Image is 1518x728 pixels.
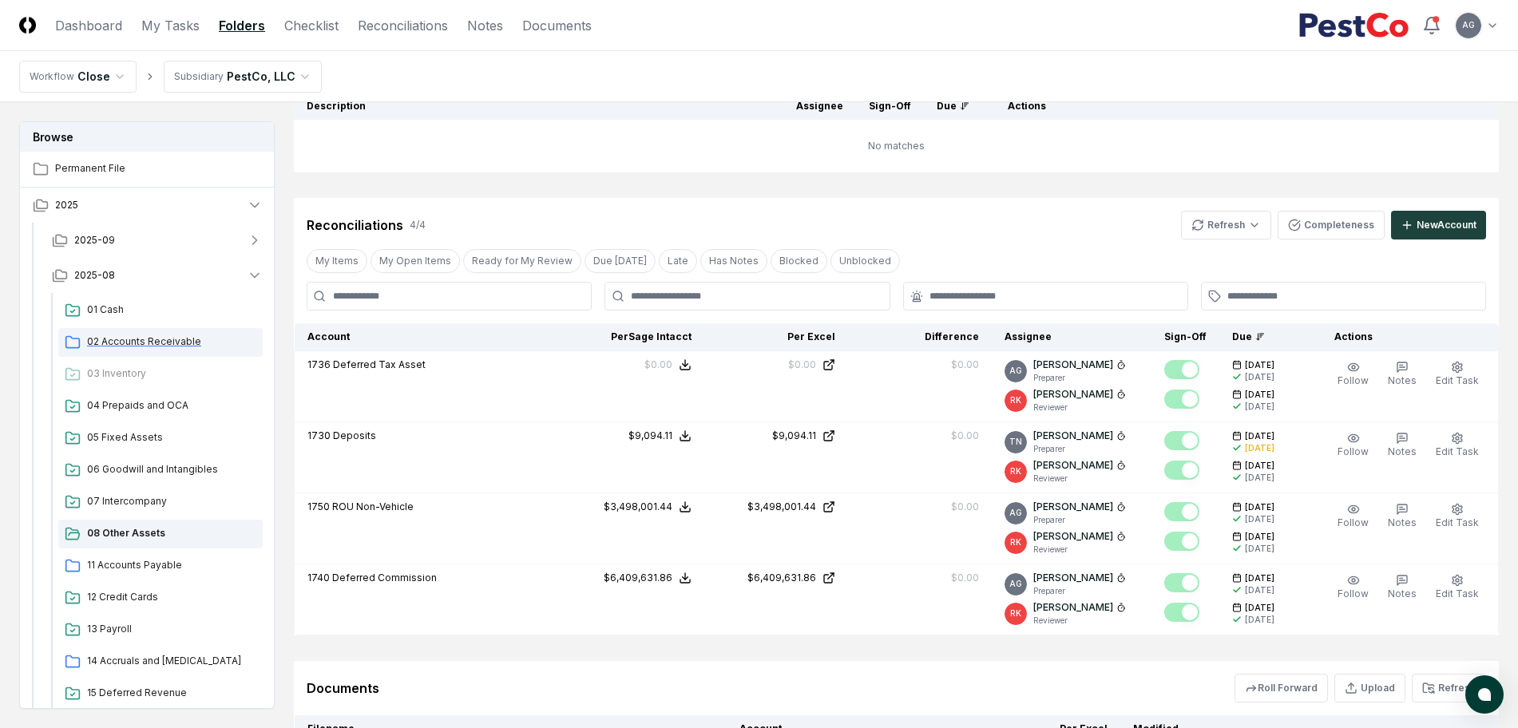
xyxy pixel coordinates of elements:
div: 4 / 4 [410,218,426,232]
th: Assignee [992,323,1151,351]
p: [PERSON_NAME] [1033,358,1113,372]
div: Due [1232,330,1296,344]
th: Per Sage Intacct [561,323,704,351]
span: Deferred Tax Asset [333,358,426,370]
span: Permanent File [55,161,263,176]
span: 08 Other Assets [87,526,256,540]
p: [PERSON_NAME] [1033,571,1113,585]
button: 2025-08 [39,258,275,293]
span: 12 Credit Cards [87,590,256,604]
div: Account [307,330,549,344]
th: Difference [848,323,992,351]
img: PestCo logo [1298,13,1409,38]
p: [PERSON_NAME] [1033,600,1113,615]
p: Reviewer [1033,402,1126,413]
a: $6,409,631.86 [717,571,835,585]
button: Roll Forward [1235,674,1328,702]
button: $3,498,001.44 [604,500,692,514]
span: 11 Accounts Payable [87,558,256,572]
div: Actions [995,99,1486,113]
div: [DATE] [1245,614,1274,626]
div: $0.00 [788,358,816,372]
span: 15 Deferred Revenue [87,686,256,700]
span: Notes [1388,516,1417,528]
th: Sign-Off [856,93,924,120]
span: 1736 [307,358,331,370]
span: 1750 [307,500,330,512]
span: 06 Goodwill and Intangibles [87,462,256,477]
div: $9,094.11 [772,429,816,443]
button: My Open Items [371,249,460,273]
button: Late [659,249,697,273]
div: Workflow [30,69,74,84]
button: Mark complete [1164,461,1199,480]
nav: breadcrumb [19,61,322,93]
a: Checklist [284,16,339,35]
span: AG [1009,507,1022,519]
a: Reconciliations [358,16,448,35]
div: [DATE] [1245,401,1274,413]
button: $9,094.11 [628,429,692,443]
span: 02 Accounts Receivable [87,334,256,349]
button: NewAccount [1391,211,1486,239]
span: RK [1010,536,1021,548]
button: atlas-launcher [1465,675,1504,714]
p: [PERSON_NAME] [1033,429,1113,443]
span: 04 Prepaids and OCA [87,398,256,413]
span: Notes [1388,445,1417,457]
button: Follow [1334,358,1372,391]
a: 07 Intercompany [58,488,263,516]
div: [DATE] [1245,472,1274,484]
button: Mark complete [1164,390,1199,409]
span: 2025-08 [74,268,115,283]
span: TN [1009,436,1022,448]
span: 1730 [307,429,331,441]
span: 03 Inventory [87,366,256,381]
a: $0.00 [717,358,835,372]
span: 01 Cash [87,303,256,317]
span: Follow [1338,588,1369,599]
button: Mark complete [1164,502,1199,521]
p: Preparer [1033,585,1126,597]
div: [DATE] [1245,543,1274,555]
div: Subsidiary [174,69,224,84]
div: $0.00 [644,358,672,372]
div: $6,409,631.86 [747,571,816,585]
button: 2025-09 [39,223,275,258]
button: Notes [1385,429,1420,462]
p: Reviewer [1033,615,1126,627]
button: My Items [307,249,367,273]
a: 04 Prepaids and OCA [58,392,263,421]
button: Mark complete [1164,603,1199,622]
h3: Browse [20,122,274,152]
p: [PERSON_NAME] [1033,500,1113,514]
div: $0.00 [951,500,979,514]
a: Permanent File [20,152,275,187]
a: 03 Inventory [58,360,263,389]
div: $0.00 [951,429,979,443]
button: Edit Task [1433,500,1482,533]
a: Dashboard [55,16,122,35]
span: AG [1462,19,1475,31]
span: Edit Task [1436,588,1479,599]
span: 07 Intercompany [87,494,256,508]
a: 14 Accruals and [MEDICAL_DATA] [58,647,263,676]
span: [DATE] [1245,531,1274,543]
th: Description [294,93,783,120]
span: 2025 [55,198,78,212]
div: $6,409,631.86 [604,571,672,585]
a: $3,498,001.44 [717,500,835,514]
button: Completeness [1278,211,1385,239]
p: Preparer [1033,372,1126,384]
th: Per Excel [704,323,848,351]
a: 13 Payroll [58,615,263,644]
a: 12 Credit Cards [58,584,263,612]
span: Follow [1338,445,1369,457]
button: Refresh [1412,674,1486,702]
button: Ready for My Review [463,249,581,273]
button: 2025 [20,188,275,223]
div: [DATE] [1245,442,1274,454]
a: $9,094.11 [717,429,835,443]
button: Has Notes [700,249,767,273]
button: Mark complete [1164,431,1199,450]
